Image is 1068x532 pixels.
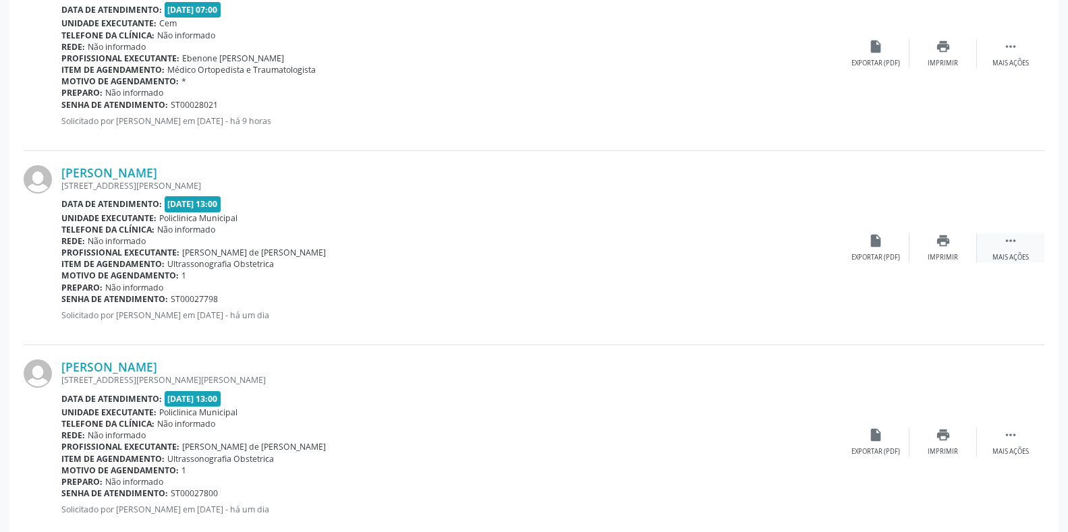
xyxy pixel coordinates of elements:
[928,447,958,456] div: Imprimir
[61,30,154,41] b: Telefone da clínica:
[936,427,951,442] i: print
[992,253,1029,262] div: Mais ações
[868,233,883,248] i: insert_drive_file
[24,165,52,194] img: img
[88,430,146,441] span: Não informado
[61,418,154,430] b: Telefone da clínica:
[1003,233,1018,248] i: 
[171,99,218,111] span: ST00028021
[851,253,900,262] div: Exportar (PDF)
[167,453,274,465] span: Ultrassonografia Obstetrica
[157,418,215,430] span: Não informado
[159,212,237,224] span: Policlinica Municipal
[61,76,179,87] b: Motivo de agendamento:
[61,293,168,305] b: Senha de atendimento:
[61,41,85,53] b: Rede:
[88,41,146,53] span: Não informado
[61,393,162,405] b: Data de atendimento:
[171,293,218,305] span: ST00027798
[61,374,842,386] div: [STREET_ADDRESS][PERSON_NAME][PERSON_NAME]
[61,198,162,210] b: Data de atendimento:
[61,115,842,127] p: Solicitado por [PERSON_NAME] em [DATE] - há 9 horas
[165,196,221,212] span: [DATE] 13:00
[182,53,284,64] span: Ebenone [PERSON_NAME]
[61,53,179,64] b: Profissional executante:
[61,87,103,98] b: Preparo:
[992,447,1029,456] div: Mais ações
[1003,39,1018,54] i: 
[868,427,883,442] i: insert_drive_file
[181,270,186,281] span: 1
[157,30,215,41] span: Não informado
[61,407,157,418] b: Unidade executante:
[928,59,958,68] div: Imprimir
[928,253,958,262] div: Imprimir
[61,235,85,247] b: Rede:
[1003,427,1018,442] i: 
[165,391,221,407] span: [DATE] 13:00
[182,247,326,258] span: [PERSON_NAME] de [PERSON_NAME]
[61,476,103,487] b: Preparo:
[851,447,900,456] div: Exportar (PDF)
[61,504,842,515] p: Solicitado por [PERSON_NAME] em [DATE] - há um dia
[61,359,157,374] a: [PERSON_NAME]
[61,309,842,321] p: Solicitado por [PERSON_NAME] em [DATE] - há um dia
[61,441,179,452] b: Profissional executante:
[61,270,179,281] b: Motivo de agendamento:
[61,4,162,16] b: Data de atendimento:
[24,359,52,388] img: img
[165,2,221,18] span: [DATE] 07:00
[105,87,163,98] span: Não informado
[851,59,900,68] div: Exportar (PDF)
[105,282,163,293] span: Não informado
[936,233,951,248] i: print
[61,99,168,111] b: Senha de atendimento:
[61,224,154,235] b: Telefone da clínica:
[61,165,157,180] a: [PERSON_NAME]
[171,487,218,499] span: ST00027800
[61,64,165,76] b: Item de agendamento:
[61,487,168,499] b: Senha de atendimento:
[61,212,157,224] b: Unidade executante:
[936,39,951,54] i: print
[181,465,186,476] span: 1
[159,407,237,418] span: Policlinica Municipal
[61,453,165,465] b: Item de agendamento:
[61,247,179,258] b: Profissional executante:
[167,64,316,76] span: Médico Ortopedista e Traumatologista
[61,430,85,441] b: Rede:
[61,282,103,293] b: Preparo:
[61,258,165,270] b: Item de agendamento:
[182,441,326,452] span: [PERSON_NAME] de [PERSON_NAME]
[992,59,1029,68] div: Mais ações
[61,465,179,476] b: Motivo de agendamento:
[157,224,215,235] span: Não informado
[88,235,146,247] span: Não informado
[105,476,163,487] span: Não informado
[167,258,274,270] span: Ultrassonografia Obstetrica
[868,39,883,54] i: insert_drive_file
[159,18,177,29] span: Cem
[61,180,842,191] div: [STREET_ADDRESS][PERSON_NAME]
[61,18,157,29] b: Unidade executante:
